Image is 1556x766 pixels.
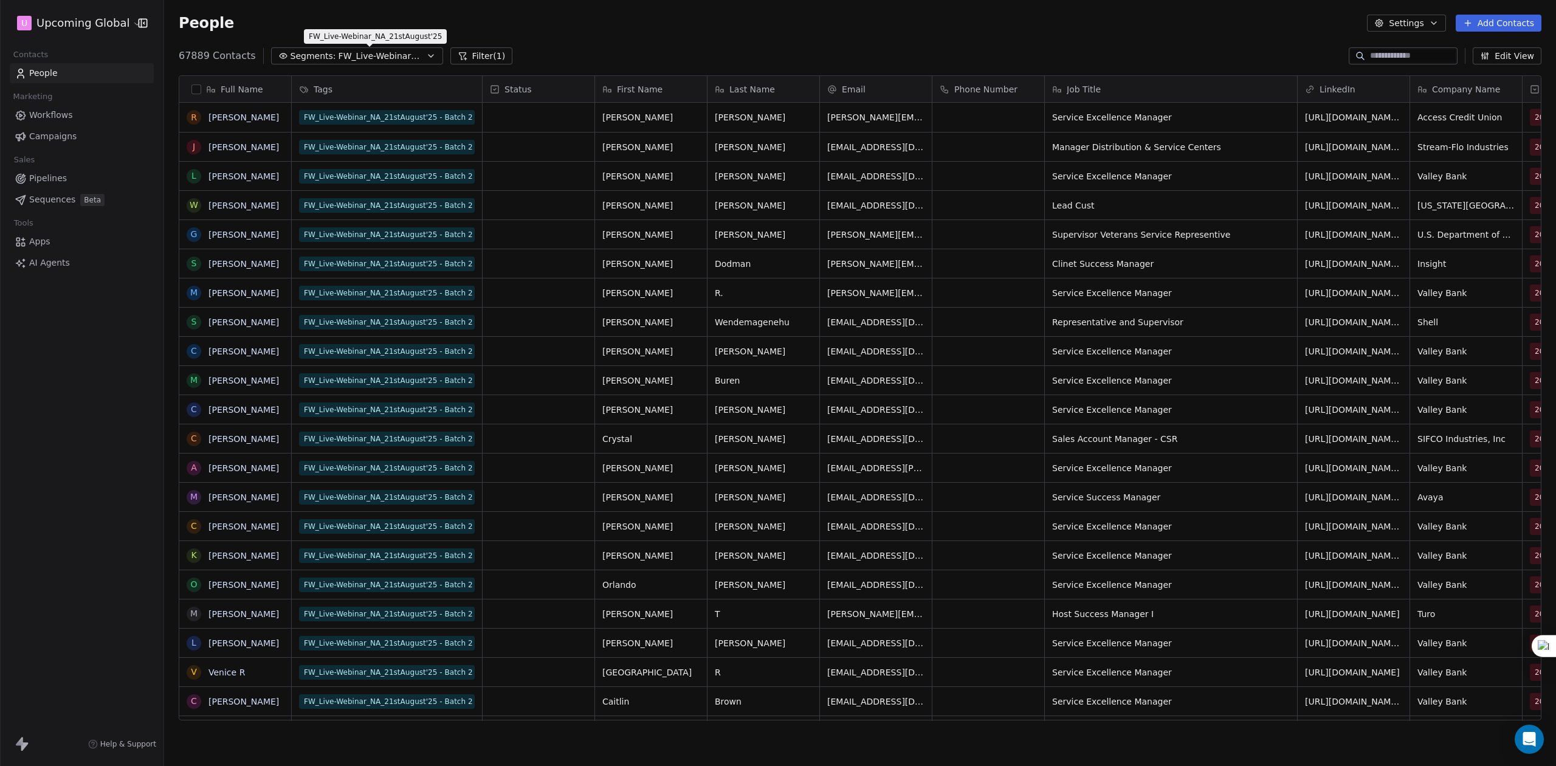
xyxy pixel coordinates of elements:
span: [PERSON_NAME] [602,316,700,328]
div: Job Title [1045,76,1297,102]
span: Valley Bank [1417,287,1515,299]
span: Service Excellence Manager [1052,404,1290,416]
span: Tools [9,214,38,232]
span: AI Agents [29,257,70,269]
span: [EMAIL_ADDRESS][DOMAIN_NAME] [827,491,924,503]
span: FW_Live-Webinar_NA_21stAugust'25 - Batch 2 [299,432,475,446]
div: Tags [292,76,482,102]
a: [URL][DOMAIN_NAME] [1305,668,1400,677]
span: [PERSON_NAME][EMAIL_ADDRESS][PERSON_NAME][DOMAIN_NAME] [827,608,924,620]
span: [GEOGRAPHIC_DATA] [602,666,700,678]
div: S [191,316,197,328]
div: L [191,637,196,649]
span: Service Excellence Manager [1052,550,1290,562]
span: 2025 [1535,433,1554,445]
span: [PERSON_NAME] [715,345,812,357]
a: [URL][DOMAIN_NAME][PERSON_NAME] [1305,638,1470,648]
span: FW_Live-Webinar_NA_21stAugust'25 - Batch 2 [299,344,475,359]
a: [PERSON_NAME] [208,112,279,122]
span: [PERSON_NAME] [602,258,700,270]
span: Crystal [602,433,700,445]
span: Valley Bank [1417,579,1515,591]
span: [PERSON_NAME] [715,550,812,562]
div: grid [179,103,292,721]
a: [URL][DOMAIN_NAME][PERSON_NAME] [1305,522,1470,531]
span: [EMAIL_ADDRESS][PERSON_NAME][DOMAIN_NAME] [827,462,924,474]
span: [EMAIL_ADDRESS][DOMAIN_NAME] [827,316,924,328]
span: 2025 [1535,374,1554,387]
span: Service Excellence Manager [1052,637,1290,649]
span: [PERSON_NAME] [715,433,812,445]
div: Open Intercom Messenger [1515,725,1544,754]
span: 2025 [1535,141,1554,153]
span: [PERSON_NAME] [715,170,812,182]
span: 2025 [1535,229,1554,241]
span: R [715,666,812,678]
span: Beta [80,194,105,206]
span: Tags [314,83,332,95]
span: Clinet Success Manager [1052,258,1290,270]
span: [PERSON_NAME] [715,229,812,241]
a: [URL][DOMAIN_NAME][PERSON_NAME] [1305,347,1470,356]
a: [PERSON_NAME] [208,638,279,648]
span: Manager Distribution & Service Centers [1052,141,1290,153]
span: Caitlin [602,695,700,708]
span: FW_Live-Webinar_NA_21stAugust'25 - Batch 2 [299,257,475,271]
span: FW_Live-Webinar_NA_21stAugust'25 - Batch 2 [299,694,475,709]
a: [PERSON_NAME] [208,580,279,590]
span: FW_Live-Webinar_NA_21stAugust'25 - Batch 2 [299,315,475,330]
span: Valley Bank [1417,520,1515,533]
a: [PERSON_NAME] [208,463,279,473]
span: Apps [29,235,50,248]
span: Service Excellence Manager [1052,520,1290,533]
span: [PERSON_NAME] [602,111,700,123]
div: C [191,520,197,533]
span: Service Excellence Manager [1052,374,1290,387]
span: People [179,14,234,32]
span: Representative and Supervisor [1052,316,1290,328]
span: FW_Live-Webinar_NA_21stAugust'25 - Batch 2 [299,402,475,417]
span: Contacts [8,46,53,64]
span: FW_Live-Webinar_NA_21stAugust'25 [339,50,424,63]
a: [PERSON_NAME] [208,551,279,561]
span: Service Excellence Manager [1052,695,1290,708]
span: 2025 [1535,550,1554,562]
span: Wendemagenehu [715,316,812,328]
a: [URL][DOMAIN_NAME][PERSON_NAME] [1305,142,1470,152]
span: Upcoming Global [36,15,129,31]
span: Sequences [29,193,75,206]
p: FW_Live-Webinar_NA_21stAugust'25 [309,32,442,41]
span: 2025 [1535,199,1554,212]
span: [PERSON_NAME] [602,199,700,212]
span: [EMAIL_ADDRESS][DOMAIN_NAME] [827,550,924,562]
a: SequencesBeta [10,190,154,210]
a: [PERSON_NAME] [208,697,279,706]
span: [PERSON_NAME] [602,374,700,387]
span: Service Excellence Manager [1052,345,1290,357]
a: [URL][DOMAIN_NAME][PERSON_NAME][PERSON_NAME] [1305,492,1541,502]
span: Campaigns [29,130,77,143]
span: Valley Bank [1417,345,1515,357]
span: Last Name [729,83,775,95]
span: 2025 [1535,695,1554,708]
span: [PERSON_NAME] [715,141,812,153]
span: Valley Bank [1417,637,1515,649]
div: Full Name [179,76,291,102]
span: FW_Live-Webinar_NA_21stAugust'25 - Batch 2 [299,578,475,592]
span: 2025 [1535,316,1554,328]
span: [EMAIL_ADDRESS][DOMAIN_NAME] [827,695,924,708]
a: [URL][DOMAIN_NAME][PERSON_NAME] [1305,230,1470,240]
span: [PERSON_NAME] [715,111,812,123]
span: [PERSON_NAME] [715,404,812,416]
a: [URL][DOMAIN_NAME][PERSON_NAME] [1305,376,1470,385]
span: Lead Cust [1052,199,1290,212]
span: Service Excellence Manager [1052,579,1290,591]
span: Pipelines [29,172,67,185]
div: Email [820,76,932,102]
a: [URL][DOMAIN_NAME][PERSON_NAME] [1305,580,1470,590]
span: [PERSON_NAME] [602,608,700,620]
span: FW_Live-Webinar_NA_21stAugust'25 - Batch 2 [299,461,475,475]
span: Service Excellence Manager [1052,666,1290,678]
span: [EMAIL_ADDRESS][DOMAIN_NAME] [827,404,924,416]
span: 2025 [1535,462,1554,474]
